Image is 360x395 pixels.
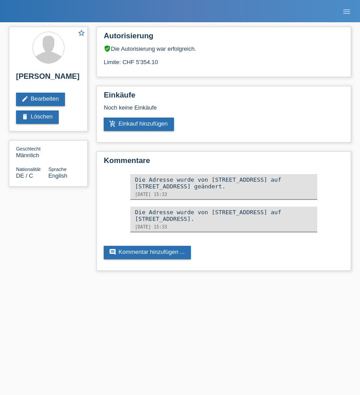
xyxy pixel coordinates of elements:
span: Sprache [49,167,67,172]
h2: [PERSON_NAME] [16,72,81,86]
span: English [49,172,68,179]
i: add_shopping_cart [109,120,116,127]
a: star_border [77,29,85,38]
i: star_border [77,29,85,37]
div: Noch keine Einkäufe [104,104,344,118]
a: menu [338,8,356,14]
div: Die Autorisierung war erfolgreich. [104,45,344,52]
i: verified_user [104,45,111,52]
a: commentKommentar hinzufügen ... [104,246,191,259]
span: Nationalität [16,167,40,172]
div: [DATE] 15:33 [135,192,313,197]
i: menu [342,7,351,16]
div: Männlich [16,145,49,159]
a: editBearbeiten [16,93,65,106]
div: [DATE] 15:33 [135,224,313,229]
h2: Einkäufe [104,91,344,104]
h2: Autorisierung [104,32,344,45]
i: delete [21,113,28,120]
div: Die Adresse wurde von [STREET_ADDRESS] auf [STREET_ADDRESS] geändert. [135,176,313,190]
div: Limite: CHF 5'354.10 [104,52,344,65]
i: comment [109,248,116,256]
span: Deutschland / C / 22.02.2020 [16,172,33,179]
a: add_shopping_cartEinkauf hinzufügen [104,118,174,131]
div: Die Adresse wurde von [STREET_ADDRESS] auf [STREET_ADDRESS]. [135,209,313,222]
h2: Kommentare [104,156,344,170]
span: Geschlecht [16,146,40,151]
a: deleteLöschen [16,110,59,124]
i: edit [21,95,28,102]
